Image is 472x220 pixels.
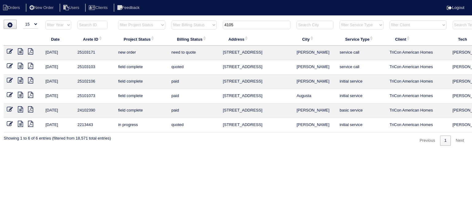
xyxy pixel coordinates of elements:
[74,46,115,60] td: 25103171
[297,21,333,29] input: Search City
[440,136,451,146] a: 1
[115,104,168,118] td: field complete
[220,75,293,89] td: [STREET_ADDRESS]
[451,136,468,146] a: Next
[114,4,144,12] li: Feedback
[85,5,112,10] a: Clients
[26,4,58,12] li: New Order
[168,75,220,89] td: paid
[74,89,115,104] td: 25101073
[223,21,290,29] input: Search Address
[387,46,450,60] td: TriCon American Homes
[168,60,220,75] td: quoted
[115,118,168,132] td: in progress
[387,60,450,75] td: TriCon American Homes
[336,33,386,46] th: Service Type: activate to sort column ascending
[60,4,84,12] li: Users
[387,75,450,89] td: TriCon American Homes
[293,46,336,60] td: [PERSON_NAME]
[293,89,336,104] td: Augusta
[415,136,439,146] a: Previous
[115,89,168,104] td: field complete
[168,118,220,132] td: quoted
[387,89,450,104] td: TriCon American Homes
[387,104,450,118] td: TriCon American Homes
[336,60,386,75] td: service call
[77,21,108,29] input: Search ID
[293,75,336,89] td: [PERSON_NAME]
[168,46,220,60] td: need to quote
[220,89,293,104] td: [STREET_ADDRESS]
[447,5,464,10] a: Logout
[336,89,386,104] td: initial service
[220,33,293,46] th: Address: activate to sort column ascending
[387,118,450,132] td: TriCon American Homes
[293,118,336,132] td: [PERSON_NAME]
[42,75,74,89] td: [DATE]
[42,118,74,132] td: [DATE]
[168,89,220,104] td: paid
[115,33,168,46] th: Project Status: activate to sort column ascending
[42,104,74,118] td: [DATE]
[220,118,293,132] td: [STREET_ADDRESS]
[42,46,74,60] td: [DATE]
[387,33,450,46] th: Client: activate to sort column ascending
[336,104,386,118] td: basic service
[4,132,111,141] div: Showing 1 to 6 of 6 entries (filtered from 18,571 total entries)
[336,118,386,132] td: initial service
[26,5,58,10] a: New Order
[336,75,386,89] td: initial service
[74,60,115,75] td: 25103103
[168,33,220,46] th: Billing Status: activate to sort column ascending
[115,46,168,60] td: new order
[220,60,293,75] td: [STREET_ADDRESS]
[74,75,115,89] td: 25102106
[74,33,115,46] th: Arete ID: activate to sort column ascending
[60,5,84,10] a: Users
[42,60,74,75] td: [DATE]
[293,104,336,118] td: [PERSON_NAME]
[115,60,168,75] td: field complete
[336,46,386,60] td: service call
[168,104,220,118] td: paid
[42,89,74,104] td: [DATE]
[74,118,115,132] td: 2213443
[293,33,336,46] th: City: activate to sort column ascending
[293,60,336,75] td: [PERSON_NAME]
[74,104,115,118] td: 24102390
[85,4,112,12] li: Clients
[115,75,168,89] td: field complete
[220,104,293,118] td: [STREET_ADDRESS]
[220,46,293,60] td: [STREET_ADDRESS]
[42,33,74,46] th: Date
